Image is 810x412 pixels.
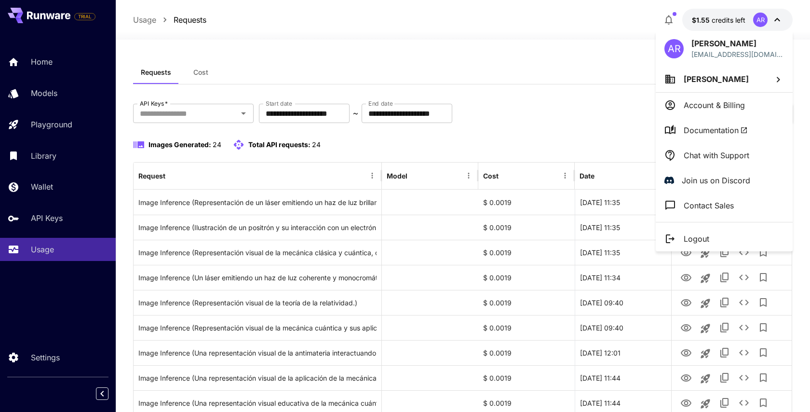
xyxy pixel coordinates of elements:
span: Documentation [684,124,748,136]
p: Contact Sales [684,200,734,211]
p: [EMAIL_ADDRESS][DOMAIN_NAME] [691,49,784,59]
div: info@medicalrenova.com [691,49,784,59]
span: [PERSON_NAME] [684,74,749,84]
p: Join us on Discord [682,175,750,186]
p: [PERSON_NAME] [691,38,784,49]
button: [PERSON_NAME] [656,66,793,92]
div: AR [664,39,684,58]
p: Account & Billing [684,99,745,111]
p: Logout [684,233,709,245]
p: Chat with Support [684,150,749,161]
